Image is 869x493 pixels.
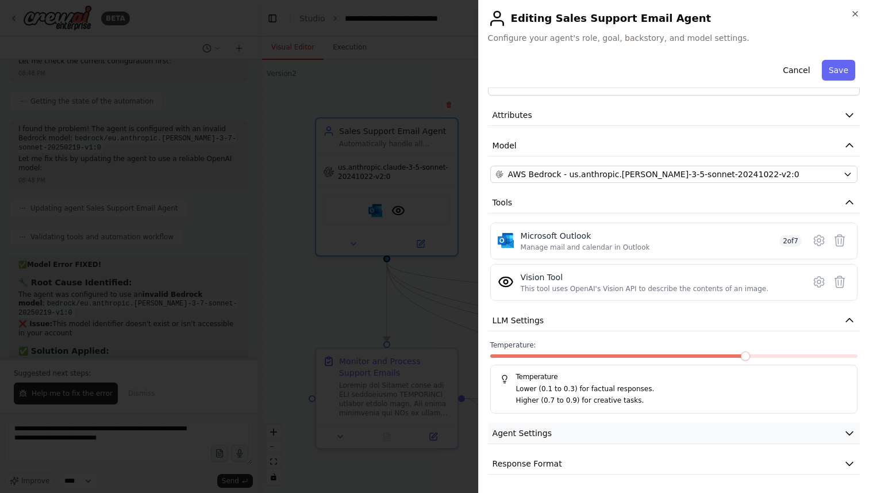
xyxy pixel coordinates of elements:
[493,427,552,439] span: Agent Settings
[493,315,544,326] span: LLM Settings
[516,395,848,407] p: Higher (0.7 to 0.9) for creative tasks.
[829,272,850,292] button: Delete tool
[829,230,850,251] button: Delete tool
[521,243,650,252] div: Manage mail and calendar in Outlook
[493,109,532,121] span: Attributes
[498,274,514,290] img: VisionTool
[508,169,799,180] span: AWS Bedrock - us.anthropic.claude-3-5-sonnet-20241022-v2:0
[488,453,860,475] button: Response Format
[490,341,536,350] span: Temperature:
[776,60,817,81] button: Cancel
[488,310,860,331] button: LLM Settings
[809,272,829,292] button: Configure tool
[822,60,855,81] button: Save
[493,197,513,208] span: Tools
[493,140,517,151] span: Model
[779,235,802,247] span: 2 of 7
[493,458,562,469] span: Response Format
[521,272,768,283] div: Vision Tool
[490,166,858,183] button: AWS Bedrock - us.anthropic.[PERSON_NAME]-3-5-sonnet-20241022-v2:0
[488,423,860,444] button: Agent Settings
[500,372,848,381] h5: Temperature
[498,232,514,249] img: Microsoft Outlook
[488,135,860,156] button: Model
[516,384,848,395] p: Lower (0.1 to 0.3) for factual responses.
[521,230,650,242] div: Microsoft Outlook
[488,105,860,126] button: Attributes
[488,192,860,213] button: Tools
[521,284,768,293] div: This tool uses OpenAI's Vision API to describe the contents of an image.
[809,230,829,251] button: Configure tool
[488,32,860,44] span: Configure your agent's role, goal, backstory, and model settings.
[488,9,860,28] h2: Editing Sales Support Email Agent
